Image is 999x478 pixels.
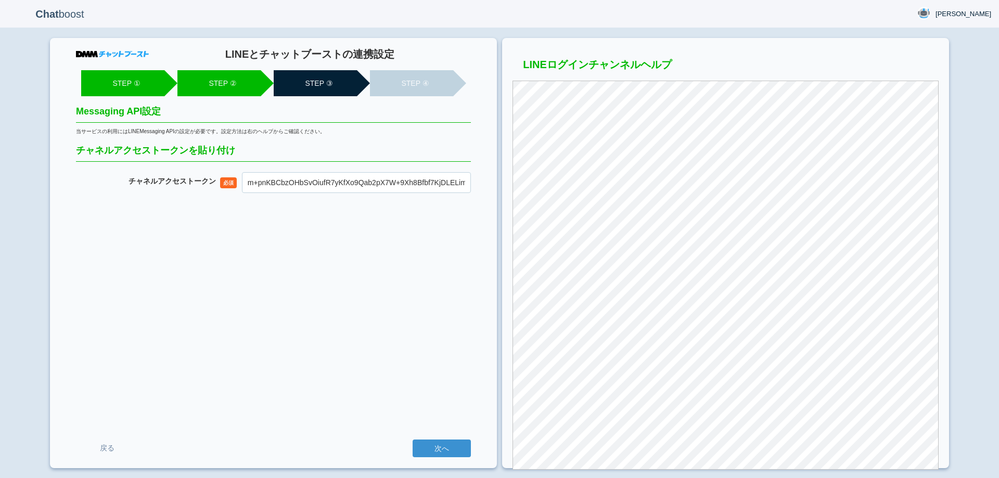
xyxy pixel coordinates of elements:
li: STEP ④ [370,70,453,96]
h1: LINEとチャットブーストの連携設定 [149,48,471,60]
b: Chat [35,8,58,20]
li: STEP ② [177,70,261,96]
li: STEP ③ [274,70,357,96]
img: User Image [917,7,930,20]
img: DMMチャットブースト [76,51,149,57]
div: 当サービスの利用にはLINEMessaging APIの設定が必要です。設定方法は右のヘルプからご確認ください。 [76,128,471,135]
li: STEP ① [81,70,164,96]
span: 必須 [220,177,237,188]
h3: LINEログインチャンネルヘルプ [513,59,939,75]
label: チャネル アクセストークン [129,177,216,186]
a: 戻る [76,438,138,458]
h2: Messaging API設定 [76,107,471,123]
input: xxxxxx [242,172,471,193]
span: [PERSON_NAME] [936,9,991,19]
p: boost [8,1,112,27]
h2: チャネルアクセストークンを貼り付け [76,146,471,162]
input: 次へ [413,440,471,457]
